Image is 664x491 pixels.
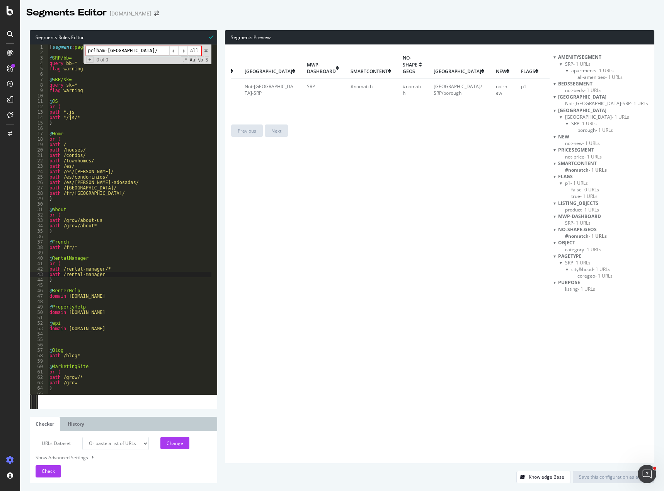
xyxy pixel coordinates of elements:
[30,55,48,61] div: 3
[30,207,48,212] div: 31
[403,83,422,96] span: #nomatch
[30,342,48,348] div: 56
[577,127,613,133] span: Click to filter NYC on NYC/SRP/borough
[30,331,48,337] div: 54
[30,337,48,342] div: 55
[558,253,582,259] span: pagetype
[271,128,281,134] div: Next
[154,11,159,16] div: arrow-right-arrow-left
[30,44,48,50] div: 1
[558,80,592,87] span: BedsSegment
[516,471,571,483] button: Knowledge Base
[30,77,48,82] div: 7
[30,239,48,245] div: 37
[570,180,588,186] span: - 1 URLs
[169,46,179,56] span: ​
[565,206,599,213] span: Click to filter listing_objects on product
[434,68,481,75] span: [GEOGRAPHIC_DATA]
[30,164,48,169] div: 23
[238,128,256,134] div: Previous
[589,167,607,173] span: - 1 URLs
[571,67,614,74] span: Click to filter AmenitySegment on SRP/apartments and its children
[30,375,48,380] div: 62
[30,364,48,369] div: 60
[30,277,48,283] div: 44
[30,104,48,109] div: 12
[30,454,206,461] div: Show Advanced Settings
[30,283,48,288] div: 45
[86,56,94,63] span: Toggle Replace mode
[26,6,107,19] div: Segments Editor
[30,299,48,304] div: 48
[30,185,48,191] div: 27
[571,266,610,273] span: Click to filter pagetype on SRP/city&hood and its children
[30,115,48,120] div: 14
[160,437,189,449] button: Change
[178,46,187,56] span: ​
[558,147,594,153] span: PriceSegment
[36,465,61,477] button: Check
[181,56,188,63] span: RegExp Search
[582,206,599,213] span: - 1 URLs
[434,83,482,96] span: [GEOGRAPHIC_DATA]/SRP/borough
[30,261,48,266] div: 41
[529,474,564,480] div: Knowledge Base
[30,169,48,174] div: 24
[558,173,573,180] span: flags
[565,286,595,292] span: Click to filter purpose on listing
[167,440,183,447] div: Change
[584,246,601,253] span: - 1 URLs
[30,142,48,147] div: 19
[565,233,607,239] span: Click to filter no-shape-geos on #nomatch
[558,200,598,206] span: listing_objects
[558,226,597,233] span: no-shape-geos
[225,30,654,44] div: Segments Preview
[30,228,48,234] div: 35
[62,417,90,431] a: History
[30,437,77,450] label: URLs Dataset
[94,57,111,63] span: 0 of 0
[30,196,48,201] div: 29
[579,474,648,480] div: Save this configuration as active
[30,310,48,315] div: 50
[565,167,607,173] span: Click to filter SmartContent on #nomatch
[578,286,595,292] span: - 1 URLs
[30,72,48,77] div: 6
[30,88,48,93] div: 9
[30,61,48,66] div: 4
[30,153,48,158] div: 21
[30,109,48,115] div: 13
[565,246,601,253] span: Click to filter object on category
[30,223,48,228] div: 34
[30,391,48,396] div: 65
[30,180,48,185] div: 26
[197,56,204,63] span: Whole Word Search
[30,136,48,142] div: 18
[571,186,599,193] span: Click to filter flags on p1/false
[565,100,648,107] span: Click to filter Canada on Not-Canada-SRP
[30,326,48,331] div: 53
[42,468,55,474] span: Check
[231,124,263,137] button: Previous
[30,266,48,272] div: 42
[209,33,213,41] span: Syntax is valid
[558,107,606,114] span: [GEOGRAPHIC_DATA]
[565,114,629,120] span: Click to filter NYC on NYC and its children
[631,100,648,107] span: - 1 URLs
[30,234,48,239] div: 36
[521,68,535,75] span: flags
[30,369,48,375] div: 61
[558,279,580,286] span: purpose
[30,348,48,353] div: 57
[593,266,610,273] span: - 1 URLs
[307,61,336,75] span: mwp-dashboard
[577,74,623,80] span: Click to filter AmenitySegment on SRP/apartments/all-amenities
[245,68,292,75] span: [GEOGRAPHIC_DATA]
[403,55,419,74] span: no-shape-geos
[584,87,601,94] span: - 1 URLs
[496,68,506,75] span: New
[573,259,591,266] span: - 1 URLs
[30,99,48,104] div: 11
[571,120,597,127] span: Click to filter NYC on NYC/SRP and its children
[30,158,48,164] div: 22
